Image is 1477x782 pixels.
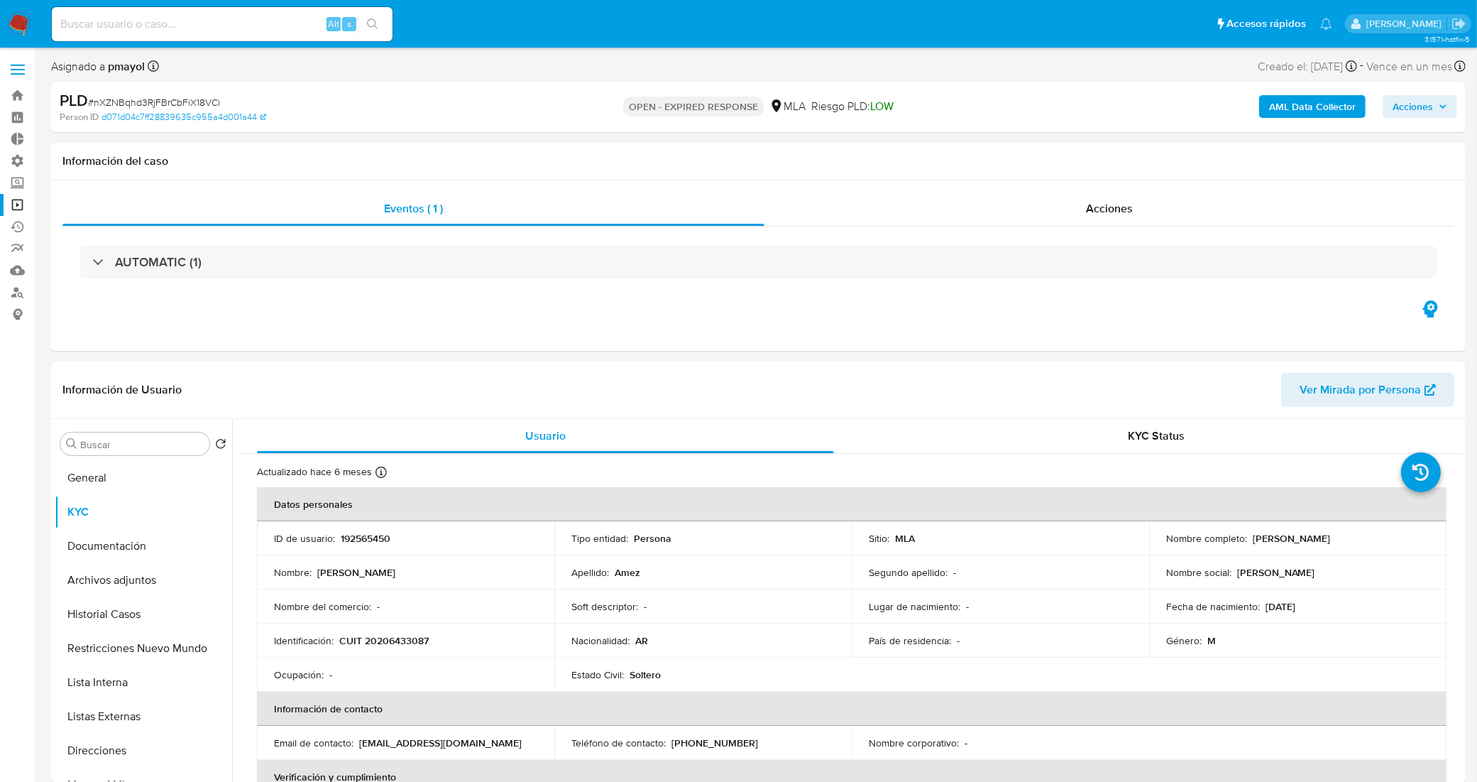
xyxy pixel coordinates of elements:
[1451,16,1466,31] a: Salir
[274,566,312,579] p: Nombre :
[1393,95,1433,118] span: Acciones
[60,111,99,124] b: Person ID
[62,154,1454,168] h1: Información del caso
[66,438,77,450] button: Buscar
[52,15,392,33] input: Buscar usuario o caso...
[1269,95,1356,118] b: AML Data Collector
[869,737,959,749] p: Nombre corporativo :
[869,634,951,647] p: País de residencia :
[257,465,372,479] p: Actualizado hace 6 meses
[274,532,335,545] p: ID de usuario :
[571,532,628,545] p: Tipo entidad :
[1226,16,1306,31] span: Accesos rápidos
[347,17,351,31] span: s
[62,383,182,397] h1: Información de Usuario
[571,634,630,647] p: Nacionalidad :
[571,668,624,681] p: Estado Civil :
[359,737,522,749] p: [EMAIL_ADDRESS][DOMAIN_NAME]
[769,99,806,114] div: MLA
[274,600,371,613] p: Nombre del comercio :
[51,59,145,75] span: Asignado a
[377,600,380,613] p: -
[811,99,894,114] span: Riesgo PLD:
[615,566,640,579] p: Amez
[870,98,894,114] span: LOW
[571,600,638,613] p: Soft descriptor :
[328,17,339,31] span: Alt
[55,461,232,495] button: General
[1259,95,1366,118] button: AML Data Collector
[869,532,889,545] p: Sitio :
[1253,532,1331,545] p: [PERSON_NAME]
[115,254,202,270] h3: AUTOMATIC (1)
[1237,566,1315,579] p: [PERSON_NAME]
[257,692,1446,726] th: Información de contacto
[215,438,226,454] button: Volver al orden por defecto
[1166,634,1202,647] p: Género :
[869,566,948,579] p: Segundo apellido :
[60,89,88,112] b: PLD
[1265,600,1295,613] p: [DATE]
[525,428,566,444] span: Usuario
[55,563,232,597] button: Archivos adjuntos
[55,495,232,529] button: KYC
[358,14,387,34] button: search-icon
[101,111,266,124] a: d071d04c7ff28839635c955a4d001a44
[571,737,666,749] p: Teléfono de contacto :
[634,532,671,545] p: Persona
[55,734,232,768] button: Direcciones
[339,634,429,647] p: CUIT 20206433087
[1086,200,1133,217] span: Acciones
[55,529,232,563] button: Documentación
[1258,57,1357,76] div: Creado el: [DATE]
[671,737,758,749] p: [PHONE_NUMBER]
[623,97,764,116] p: OPEN - EXPIRED RESPONSE
[274,634,334,647] p: Identificación :
[1129,428,1185,444] span: KYC Status
[257,487,1446,521] th: Datos personales
[1360,57,1363,76] span: -
[274,668,324,681] p: Ocupación :
[1300,373,1421,407] span: Ver Mirada por Persona
[55,700,232,734] button: Listas Externas
[80,438,204,451] input: Buscar
[329,668,332,681] p: -
[1366,59,1452,75] span: Vence en un mes
[341,532,390,545] p: 192565450
[274,737,353,749] p: Email de contacto :
[317,566,395,579] p: [PERSON_NAME]
[1166,566,1231,579] p: Nombre social :
[55,597,232,631] button: Historial Casos
[105,58,145,75] b: pmayol
[1207,634,1216,647] p: M
[1383,95,1457,118] button: Acciones
[1366,17,1446,31] p: leandro.caroprese@mercadolibre.com
[384,200,443,217] span: Eventos ( 1 )
[869,600,960,613] p: Lugar de nacimiento :
[965,737,967,749] p: -
[635,634,648,647] p: AR
[1166,600,1260,613] p: Fecha de nacimiento :
[79,246,1437,278] div: AUTOMATIC (1)
[953,566,956,579] p: -
[644,600,647,613] p: -
[1166,532,1247,545] p: Nombre completo :
[957,634,960,647] p: -
[55,631,232,666] button: Restricciones Nuevo Mundo
[55,666,232,700] button: Lista Interna
[895,532,915,545] p: MLA
[571,566,609,579] p: Apellido :
[1320,18,1332,30] a: Notificaciones
[966,600,969,613] p: -
[88,95,220,109] span: # nXZNBqhd3RjFBrCbFiX18VCi
[630,668,661,681] p: Soltero
[1281,373,1454,407] button: Ver Mirada por Persona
